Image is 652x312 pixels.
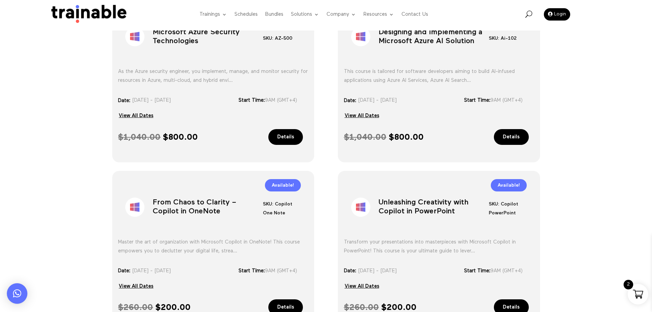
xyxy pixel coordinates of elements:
span: $ [155,303,161,312]
span: Ai-102 [501,36,517,41]
bdi: 800.00 [163,133,198,141]
span: SKU: [263,36,273,41]
a: Company [327,1,356,28]
span: SKU: [489,36,499,41]
a: Trainings [200,1,227,28]
span: $ [118,133,124,141]
span: $ [381,303,387,312]
span: $ [389,133,394,141]
span: Start Time: [239,268,265,273]
div: 9AM (GMT+4) [239,96,308,105]
div: Master the art of organization with Microsoft Copilot in OneNote! This course empowers you to dec... [118,238,308,255]
span: Copilot PowerPoint [489,202,518,215]
span: $ [163,133,168,141]
span: $ [344,133,349,141]
a: Login [544,8,570,21]
a: View All Dates [118,111,154,121]
h1: From Chaos to Clarity – Copilot in OneNote [153,191,263,227]
bdi: 260.00 [344,303,379,312]
a: Contact Us [401,1,428,28]
h1: Microsoft Azure Security Technologies [153,20,263,56]
h3: Date: [118,266,130,276]
div: Transform your presentations into masterpieces with Microsoft Copilot in PowerPoint! This course ... [344,238,534,255]
bdi: 200.00 [381,303,417,312]
h1: Unleashing Creativity with Copilot in PowerPoint [379,191,489,227]
div: 9AM (GMT+4) [464,266,534,275]
span: U [525,11,532,17]
a: Solutions [291,1,319,28]
span: [DATE] - [DATE] [132,96,171,105]
bdi: 1,040.00 [118,133,161,141]
span: [DATE] - [DATE] [358,266,397,275]
span: Start Time: [464,268,490,273]
bdi: 800.00 [389,133,424,141]
div: 9AM (GMT+4) [239,266,308,275]
a: Resources [363,1,394,28]
span: $ [118,303,124,312]
bdi: 260.00 [118,303,153,312]
span: Copilot One Note [263,202,292,215]
h3: Date: [344,96,356,105]
div: This course is tailored for software developers aiming to build AI-infused applications using Azu... [344,67,534,85]
bdi: 200.00 [155,303,191,312]
a: View All Dates [118,281,154,291]
h3: Date: [118,96,130,105]
span: AZ-500 [275,36,292,41]
a: Details [268,129,303,145]
bdi: 1,040.00 [344,133,386,141]
div: 9AM (GMT+4) [464,96,534,105]
span: Start Time: [464,98,490,103]
h3: Date: [344,266,356,276]
span: SKU: [263,202,273,207]
a: View All Dates [344,111,380,121]
span: [DATE] - [DATE] [132,266,171,275]
span: 2 [624,280,633,289]
span: Start Time: [239,98,265,103]
a: Schedules [234,1,258,28]
h1: Designing and Implementing a Microsoft Azure AI Solution [379,20,489,56]
span: $ [344,303,349,312]
div: As the Azure security engineer, you implement, manage, and monitor security for resources in Azur... [118,67,308,85]
a: Details [494,129,529,145]
a: View All Dates [344,281,380,291]
span: [DATE] - [DATE] [358,96,397,105]
a: Bundles [265,1,283,28]
span: SKU: [489,202,499,207]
